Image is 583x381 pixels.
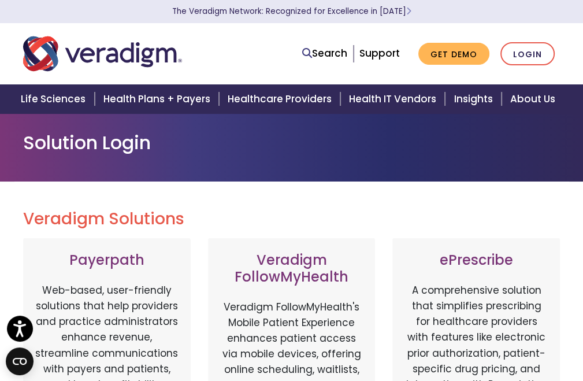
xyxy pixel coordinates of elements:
[447,84,503,114] a: Insights
[35,252,179,269] h3: Payerpath
[503,84,569,114] a: About Us
[23,209,560,229] h2: Veradigm Solutions
[96,84,221,114] a: Health Plans + Payers
[362,298,569,367] iframe: Drift Chat Widget
[359,46,400,60] a: Support
[404,252,548,269] h3: ePrescribe
[220,252,364,286] h3: Veradigm FollowMyHealth
[500,42,555,66] a: Login
[302,46,347,61] a: Search
[221,84,342,114] a: Healthcare Providers
[6,347,34,375] button: Open CMP widget
[23,132,560,154] h1: Solution Login
[14,84,96,114] a: Life Sciences
[342,84,447,114] a: Health IT Vendors
[23,35,182,73] img: Veradigm logo
[406,6,411,17] span: Learn More
[418,43,489,65] a: Get Demo
[172,6,411,17] a: The Veradigm Network: Recognized for Excellence in [DATE]Learn More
